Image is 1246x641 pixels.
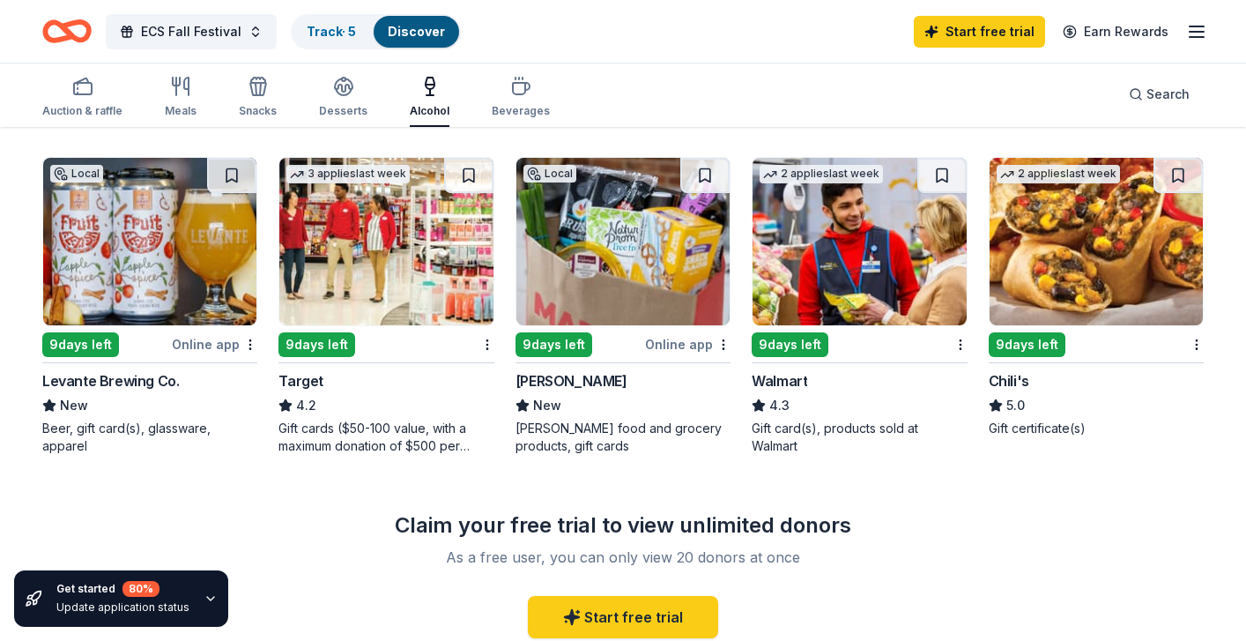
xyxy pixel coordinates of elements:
[319,69,367,127] button: Desserts
[528,596,718,638] a: Start free trial
[141,21,241,42] span: ECS Fall Festival
[492,104,550,118] div: Beverages
[278,332,355,357] div: 9 days left
[752,370,807,391] div: Walmart
[989,370,1029,391] div: Chili's
[42,69,122,127] button: Auction & raffle
[1115,77,1204,112] button: Search
[239,69,277,127] button: Snacks
[752,420,967,455] div: Gift card(s), products sold at Walmart
[106,14,277,49] button: ECS Fall Festival
[1146,84,1190,105] span: Search
[279,158,493,325] img: Image for Target
[42,332,119,357] div: 9 days left
[165,69,197,127] button: Meals
[533,395,561,416] span: New
[319,104,367,118] div: Desserts
[914,16,1045,48] a: Start free trial
[369,511,877,540] div: Claim your free trial to view unlimited donors
[515,370,627,391] div: [PERSON_NAME]
[291,14,461,49] button: Track· 5Discover
[989,420,1204,437] div: Gift certificate(s)
[388,24,445,39] a: Discover
[278,157,493,455] a: Image for Target3 applieslast week9days leftTarget4.2Gift cards ($50-100 value, with a maximum do...
[60,395,88,416] span: New
[42,157,257,455] a: Image for Levante Brewing Co.Local9days leftOnline appLevante Brewing Co.NewBeer, gift card(s), g...
[1006,395,1025,416] span: 5.0
[56,581,189,597] div: Get started
[239,104,277,118] div: Snacks
[50,165,103,183] div: Local
[753,158,966,325] img: Image for Walmart
[515,157,731,455] a: Image for MARTIN'SLocal9days leftOnline app[PERSON_NAME]New[PERSON_NAME] food and grocery product...
[122,581,159,597] div: 80 %
[752,157,967,455] a: Image for Walmart2 applieslast week9days leftWalmart4.3Gift card(s), products sold at Walmart
[410,104,449,118] div: Alcohol
[42,420,257,455] div: Beer, gift card(s), glassware, apparel
[42,370,179,391] div: Levante Brewing Co.
[645,333,731,355] div: Online app
[165,104,197,118] div: Meals
[1052,16,1179,48] a: Earn Rewards
[390,547,856,568] div: As a free user, you can only view 20 donors at once
[43,158,256,325] img: Image for Levante Brewing Co.
[989,332,1065,357] div: 9 days left
[56,600,189,615] div: Update application status
[286,165,410,183] div: 3 applies last week
[997,165,1120,183] div: 2 applies last week
[278,370,323,391] div: Target
[516,158,730,325] img: Image for MARTIN'S
[989,157,1204,437] a: Image for Chili's2 applieslast week9days leftChili's5.0Gift certificate(s)
[760,165,883,183] div: 2 applies last week
[752,332,828,357] div: 9 days left
[307,24,356,39] a: Track· 5
[278,420,493,455] div: Gift cards ($50-100 value, with a maximum donation of $500 per year)
[42,104,122,118] div: Auction & raffle
[172,333,257,355] div: Online app
[990,158,1203,325] img: Image for Chili's
[515,332,592,357] div: 9 days left
[492,69,550,127] button: Beverages
[410,69,449,127] button: Alcohol
[42,11,92,52] a: Home
[769,395,790,416] span: 4.3
[523,165,576,183] div: Local
[296,395,316,416] span: 4.2
[515,420,731,455] div: [PERSON_NAME] food and grocery products, gift cards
